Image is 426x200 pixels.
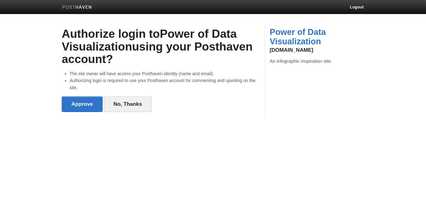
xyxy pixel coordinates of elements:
[70,70,260,77] li: The site owner will have access your Posthaven identity (name and email).
[62,96,103,112] input: Approve
[62,5,92,10] img: Posthaven-bar
[270,58,364,64] p: An infographic inspiration site.
[104,96,152,112] a: No, Thanks
[62,27,237,53] strong: Power of Data Visualization
[70,77,260,91] li: Authorizing login is required to use your Posthaven account for commenting and upvoting on the site.
[62,28,260,66] h2: Authorize login to using your Posthaven account?
[270,47,313,53] a: [DOMAIN_NAME]
[270,27,326,46] a: Power of Data Visualization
